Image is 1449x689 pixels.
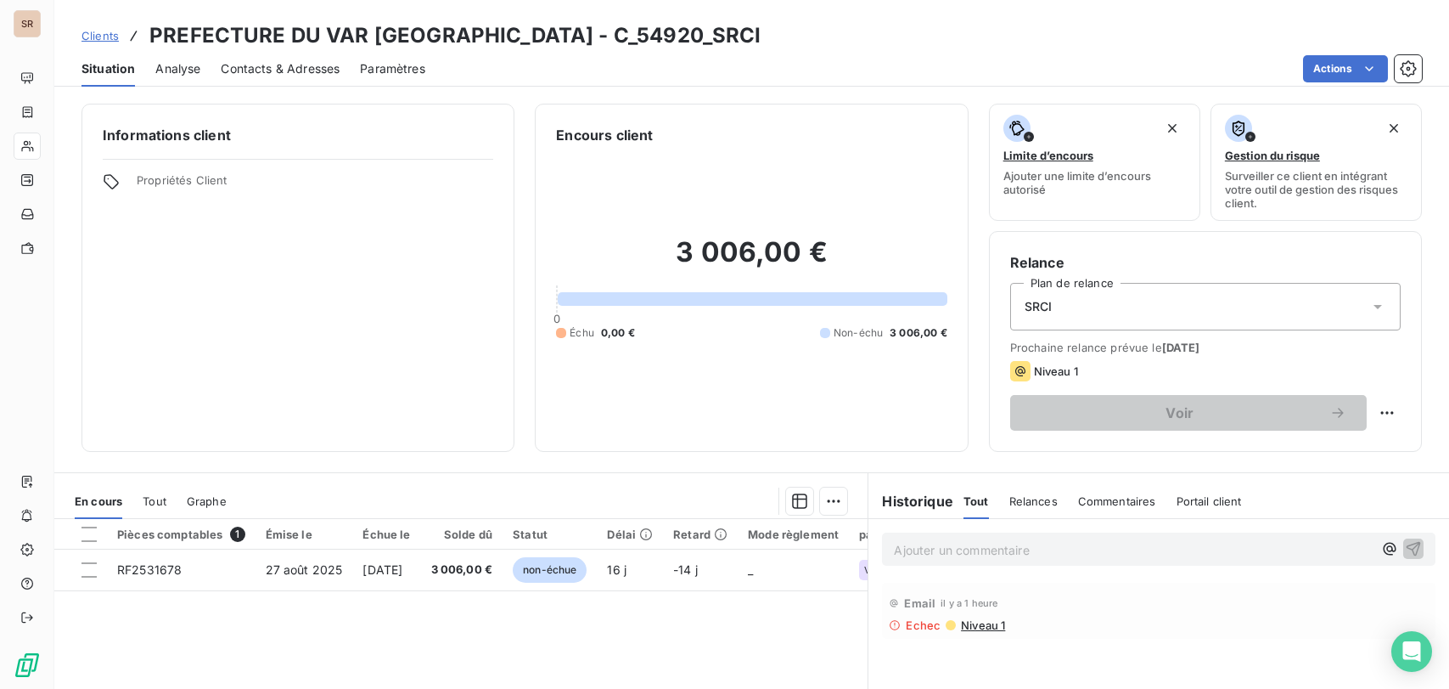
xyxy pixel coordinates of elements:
[607,528,653,541] div: Délai
[221,60,340,77] span: Contacts & Adresses
[75,494,122,508] span: En cours
[864,565,896,575] span: VSEPA
[1078,494,1156,508] span: Commentaires
[556,235,946,286] h2: 3 006,00 €
[868,491,953,511] h6: Historique
[748,562,753,577] span: _
[1025,298,1053,315] span: SRCI
[941,598,997,608] span: il y a 1 heure
[513,528,587,541] div: Statut
[1225,169,1407,210] span: Surveiller ce client en intégrant votre outil de gestion des risques client.
[1031,406,1329,420] span: Voir
[553,312,560,325] span: 0
[963,494,989,508] span: Tout
[906,618,941,632] span: Echec
[14,10,41,37] div: SR
[834,325,883,341] span: Non-échu
[431,528,493,541] div: Solde dû
[607,562,626,577] span: 16 j
[155,60,200,77] span: Analyse
[904,596,935,610] span: Email
[266,562,343,577] span: 27 août 2025
[81,60,135,77] span: Situation
[570,325,594,341] span: Échu
[81,27,119,44] a: Clients
[103,125,493,145] h6: Informations client
[14,652,41,679] img: Logo LeanPay
[1010,252,1401,273] h6: Relance
[1210,104,1422,221] button: Gestion du risqueSurveiller ce client en intégrant votre outil de gestion des risques client.
[1303,55,1388,82] button: Actions
[890,325,947,341] span: 3 006,00 €
[431,562,493,579] span: 3 006,00 €
[989,104,1200,221] button: Limite d’encoursAjouter une limite d’encours autorisé
[117,527,245,542] div: Pièces comptables
[81,29,119,42] span: Clients
[230,527,245,542] span: 1
[1003,149,1093,162] span: Limite d’encours
[673,562,698,577] span: -14 j
[1003,169,1186,196] span: Ajouter une limite d’encours autorisé
[360,60,425,77] span: Paramètres
[1010,395,1367,431] button: Voir
[513,557,587,583] span: non-échue
[601,325,635,341] span: 0,00 €
[1010,341,1401,354] span: Prochaine relance prévue le
[149,20,761,51] h3: PREFECTURE DU VAR [GEOGRAPHIC_DATA] - C_54920_SRCI
[187,494,227,508] span: Graphe
[1225,149,1320,162] span: Gestion du risque
[266,528,343,541] div: Émise le
[556,125,653,145] h6: Encours client
[1009,494,1058,508] span: Relances
[362,528,410,541] div: Échue le
[748,528,839,541] div: Mode règlement
[117,562,182,577] span: RF2531678
[1034,364,1078,378] span: Niveau 1
[1177,494,1242,508] span: Portail client
[362,562,402,577] span: [DATE]
[1162,341,1200,354] span: [DATE]
[1391,631,1432,672] div: Open Intercom Messenger
[137,173,493,197] span: Propriétés Client
[143,494,166,508] span: Tout
[673,528,727,541] div: Retard
[959,618,1005,632] span: Niveau 1
[859,528,965,541] div: paymentTypeCode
